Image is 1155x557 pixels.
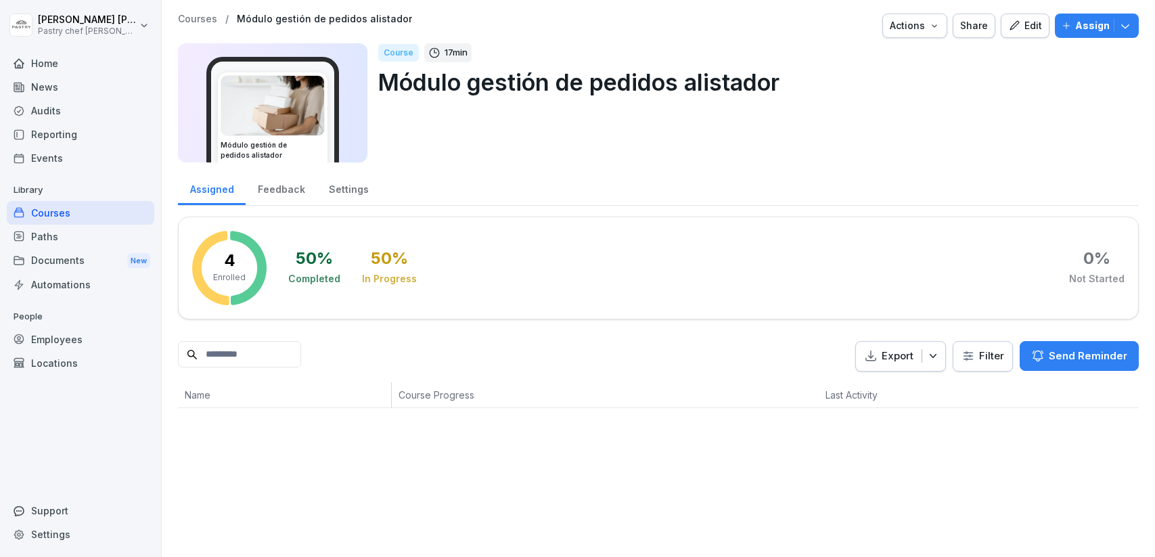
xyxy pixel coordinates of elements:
[296,250,333,267] div: 50 %
[960,18,988,33] div: Share
[288,272,340,286] div: Completed
[371,250,408,267] div: 50 %
[378,65,1128,99] p: Módulo gestión de pedidos alistador
[7,248,154,273] div: Documents
[855,341,946,372] button: Export
[1075,18,1110,33] p: Assign
[961,349,1004,363] div: Filter
[1083,250,1110,267] div: 0 %
[445,46,468,60] p: 17 min
[890,18,940,33] div: Actions
[882,14,947,38] button: Actions
[7,51,154,75] a: Home
[362,272,417,286] div: In Progress
[7,522,154,546] a: Settings
[38,26,137,36] p: Pastry chef [PERSON_NAME] y Cocina gourmet
[225,14,229,25] p: /
[237,14,412,25] a: Módulo gestión de pedidos alistador
[7,146,154,170] a: Events
[1001,14,1049,38] button: Edit
[213,271,246,284] p: Enrolled
[224,252,235,269] p: 4
[1049,349,1127,363] p: Send Reminder
[38,14,137,26] p: [PERSON_NAME] [PERSON_NAME]
[246,171,317,205] a: Feedback
[185,388,384,402] p: Name
[7,99,154,122] a: Audits
[1055,14,1139,38] button: Assign
[7,201,154,225] a: Courses
[7,351,154,375] a: Locations
[7,248,154,273] a: DocumentsNew
[127,253,150,269] div: New
[1008,18,1042,33] div: Edit
[221,76,324,135] img: iaen9j96uzhvjmkazu9yscya.png
[7,273,154,296] a: Automations
[7,179,154,201] p: Library
[7,499,154,522] div: Support
[953,342,1012,371] button: Filter
[317,171,380,205] a: Settings
[378,44,419,62] div: Course
[953,14,995,38] button: Share
[7,225,154,248] a: Paths
[221,140,325,160] h3: Módulo gestión de pedidos alistador
[7,75,154,99] a: News
[825,388,945,402] p: Last Activity
[7,306,154,328] p: People
[882,349,913,364] p: Export
[1020,341,1139,371] button: Send Reminder
[178,171,246,205] a: Assigned
[1069,272,1125,286] div: Not Started
[399,388,652,402] p: Course Progress
[7,328,154,351] a: Employees
[178,14,217,25] a: Courses
[7,122,154,146] a: Reporting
